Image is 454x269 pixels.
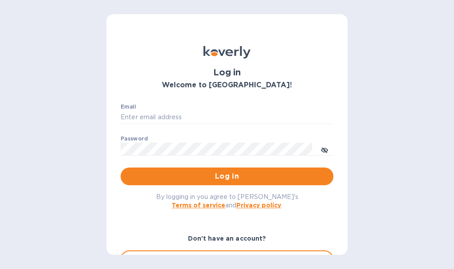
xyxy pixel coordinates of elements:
[316,140,333,158] button: toggle password visibility
[121,105,136,110] label: Email
[128,171,326,182] span: Log in
[121,111,333,124] input: Enter email address
[121,168,333,185] button: Log in
[236,202,281,209] a: Privacy policy
[121,250,333,268] button: Sign up
[121,136,148,141] label: Password
[129,254,325,265] span: Sign up
[121,67,333,78] h1: Log in
[121,81,333,90] h3: Welcome to [GEOGRAPHIC_DATA]!
[156,193,298,209] span: By logging in you agree to [PERSON_NAME]'s and .
[204,46,250,58] img: Koverly
[188,235,266,242] b: Don't have an account?
[172,202,225,209] a: Terms of service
